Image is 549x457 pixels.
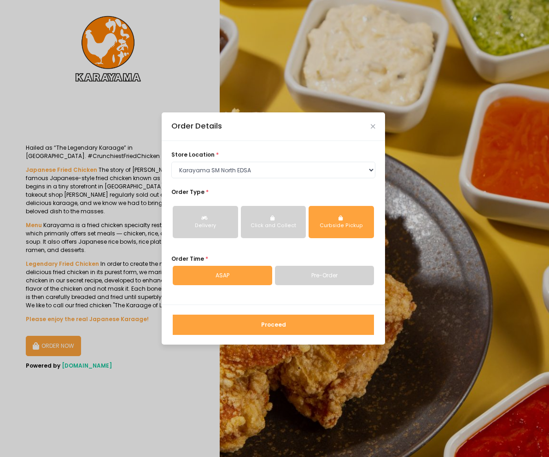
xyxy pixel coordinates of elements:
[371,124,375,129] button: Close
[173,315,374,335] button: Proceed
[309,206,374,238] button: Curbside Pickup
[171,121,222,132] div: Order Details
[173,206,238,238] button: Delivery
[173,266,272,285] a: ASAP
[315,222,368,229] div: Curbside Pickup
[171,151,215,158] span: store location
[241,206,306,238] button: Click and Collect
[275,266,374,285] a: Pre-Order
[247,222,300,229] div: Click and Collect
[171,255,204,263] span: Order Time
[171,188,204,196] span: Order Type
[179,222,232,229] div: Delivery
